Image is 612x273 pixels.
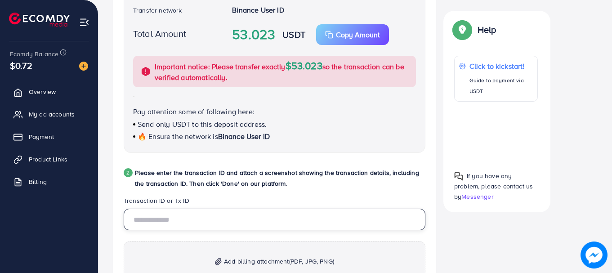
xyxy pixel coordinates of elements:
[133,119,416,130] p: Send only USDT to this deposit address.
[232,5,284,15] strong: Binance User ID
[454,171,463,180] img: Popup guide
[7,128,91,146] a: Payment
[124,168,133,177] div: 2
[29,155,67,164] span: Product Links
[316,24,389,45] button: Copy Amount
[124,196,425,209] legend: Transaction ID or Tx ID
[289,257,334,266] span: (PDF, JPG, PNG)
[7,105,91,123] a: My ad accounts
[9,13,70,27] img: logo
[140,66,151,77] img: alert
[454,171,533,201] span: If you have any problem, please contact us by
[7,83,91,101] a: Overview
[133,6,182,15] label: Transfer network
[10,49,58,58] span: Ecomdy Balance
[478,24,496,35] p: Help
[79,17,89,27] img: menu
[133,106,416,117] p: Pay attention some of following here:
[29,132,54,141] span: Payment
[461,192,493,201] span: Messenger
[232,25,275,45] strong: 53.023
[29,110,75,119] span: My ad accounts
[469,61,533,72] p: Click to kickstart!
[29,87,56,96] span: Overview
[224,256,334,267] span: Add billing attachment
[582,243,606,267] img: image
[215,258,222,265] img: img
[135,167,425,189] p: Please enter the transaction ID and attach a screenshot showing the transaction details, includin...
[286,58,322,72] span: $53.023
[155,60,411,83] p: Important notice: Please transfer exactly so the transaction can be verified automatically.
[79,62,88,71] img: image
[469,75,533,97] p: Guide to payment via USDT
[7,150,91,168] a: Product Links
[138,131,218,141] span: 🔥 Ensure the network is
[282,28,305,41] strong: USDT
[218,131,270,141] span: Binance User ID
[10,59,32,72] span: $0.72
[336,29,380,40] p: Copy Amount
[29,177,47,186] span: Billing
[7,173,91,191] a: Billing
[133,27,186,40] label: Total Amount
[454,22,470,38] img: Popup guide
